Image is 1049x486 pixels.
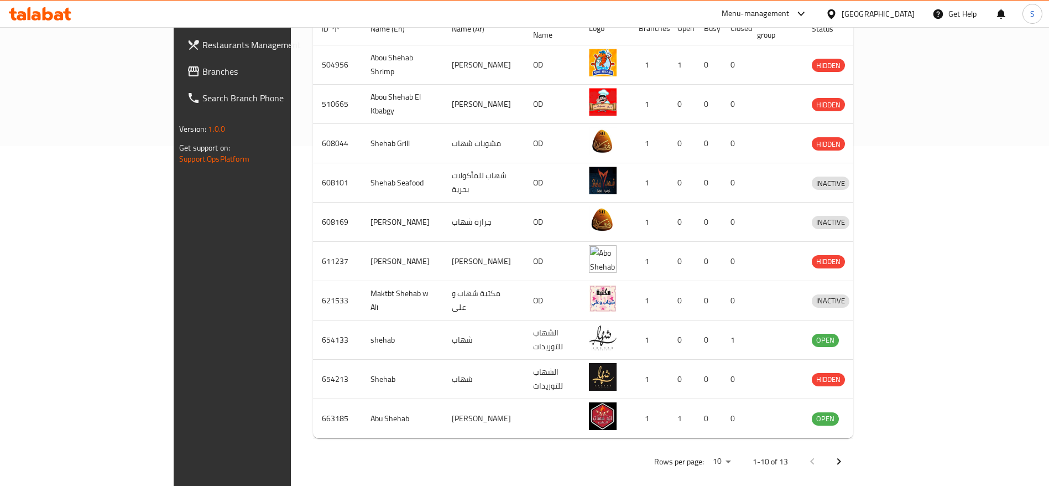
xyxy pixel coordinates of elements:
[589,402,617,430] img: Abu Shehab
[722,124,748,163] td: 0
[695,203,722,242] td: 0
[362,242,443,281] td: [PERSON_NAME]
[812,99,845,111] span: HIDDEN
[695,399,722,438] td: 0
[630,242,669,281] td: 1
[812,373,845,386] div: HIDDEN
[202,65,340,78] span: Branches
[812,22,848,35] span: Status
[812,334,839,347] span: OPEN
[178,58,349,85] a: Branches
[812,177,849,190] span: INACTIVE
[443,399,524,438] td: [PERSON_NAME]
[630,45,669,85] td: 1
[630,12,669,45] th: Branches
[842,8,915,20] div: [GEOGRAPHIC_DATA]
[695,12,722,45] th: Busy
[630,281,669,320] td: 1
[362,320,443,360] td: shehab
[362,203,443,242] td: [PERSON_NAME]
[630,399,669,438] td: 1
[812,216,849,229] div: INACTIVE
[589,49,617,76] img: Abou Shehab Shrimp
[722,12,748,45] th: Closed
[722,360,748,399] td: 0
[589,127,617,155] img: Shehab Grill
[630,360,669,399] td: 1
[524,124,580,163] td: OD
[669,281,695,320] td: 0
[630,163,669,203] td: 1
[695,85,722,124] td: 0
[812,177,849,190] div: INACTIVE
[524,281,580,320] td: OD
[362,360,443,399] td: Shehab
[313,12,901,438] table: enhanced table
[695,320,722,360] td: 0
[178,32,349,58] a: Restaurants Management
[669,399,695,438] td: 1
[826,448,852,475] button: Next page
[812,138,845,151] span: HIDDEN
[524,203,580,242] td: OD
[202,38,340,51] span: Restaurants Management
[812,59,845,72] span: HIDDEN
[654,455,704,469] p: Rows per page:
[524,360,580,399] td: الشهاب للتوريدات
[443,163,524,203] td: شهاب للمأكولات بحرية
[630,124,669,163] td: 1
[753,455,788,469] p: 1-10 of 13
[630,320,669,360] td: 1
[630,203,669,242] td: 1
[812,412,839,425] span: OPEN
[443,320,524,360] td: شهاب
[695,163,722,203] td: 0
[362,45,443,85] td: Abou Shehab Shrimp
[443,242,524,281] td: [PERSON_NAME]
[722,281,748,320] td: 0
[722,45,748,85] td: 0
[669,85,695,124] td: 0
[669,45,695,85] td: 1
[812,373,845,386] span: HIDDEN
[757,15,790,42] span: POS group
[722,7,790,20] div: Menu-management
[202,91,340,105] span: Search Branch Phone
[524,45,580,85] td: OD
[812,255,845,268] span: HIDDEN
[443,45,524,85] td: [PERSON_NAME]
[322,22,343,35] span: ID
[362,281,443,320] td: Maktbt Shehab w Ali
[179,152,249,166] a: Support.OpsPlatform
[524,242,580,281] td: OD
[589,285,617,312] img: Maktbt Shehab w Ali
[589,167,617,194] img: Shehab Seafood
[362,399,443,438] td: Abu Shehab
[362,163,443,203] td: Shehab Seafood
[524,163,580,203] td: OD
[669,360,695,399] td: 0
[178,85,349,111] a: Search Branch Phone
[669,242,695,281] td: 0
[669,203,695,242] td: 0
[695,360,722,399] td: 0
[722,85,748,124] td: 0
[589,363,617,391] img: Shehab
[695,45,722,85] td: 0
[533,15,567,42] span: Ref. Name
[722,242,748,281] td: 0
[443,281,524,320] td: مكتبة شهاب و على
[812,294,849,307] span: INACTIVE
[669,12,695,45] th: Open
[695,281,722,320] td: 0
[179,141,230,155] span: Get support on:
[179,122,206,136] span: Version:
[589,324,617,351] img: shehab
[362,124,443,163] td: Shehab Grill
[812,137,845,151] div: HIDDEN
[443,360,524,399] td: شهاب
